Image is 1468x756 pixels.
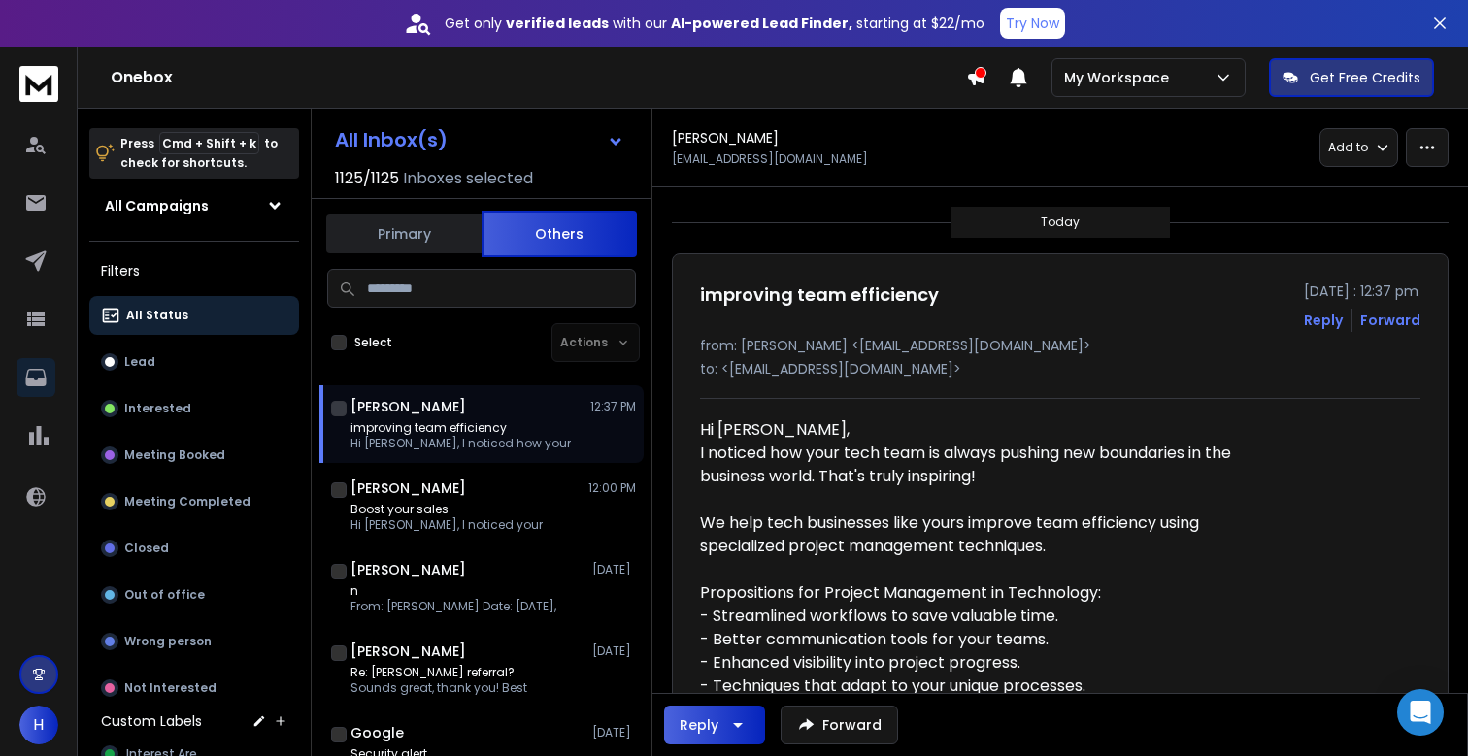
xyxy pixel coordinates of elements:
[1310,68,1420,87] p: Get Free Credits
[159,132,259,154] span: Cmd + Shift + k
[588,480,636,496] p: 12:00 PM
[124,401,191,416] p: Interested
[124,541,169,556] p: Closed
[664,706,765,744] button: Reply
[700,281,939,309] h1: improving team efficiency
[1304,281,1420,301] p: [DATE] : 12:37 pm
[89,482,299,521] button: Meeting Completed
[319,120,640,159] button: All Inbox(s)
[592,562,636,577] p: [DATE]
[326,213,482,255] button: Primary
[124,680,217,696] p: Not Interested
[120,134,278,173] p: Press to check for shortcuts.
[781,706,898,744] button: Forward
[350,723,404,742] h1: Google
[350,517,543,533] p: Hi [PERSON_NAME], I noticed your
[1041,214,1080,230] p: Today
[350,680,527,696] p: Sounds great, thank you! Best
[680,715,718,735] div: Reply
[126,308,188,323] p: All Status
[592,725,636,740] p: [DATE]
[672,128,779,148] h1: [PERSON_NAME]
[124,494,250,509] p: Meeting Completed
[671,14,852,33] strong: AI-powered Lead Finder,
[89,622,299,661] button: Wrong person
[354,335,392,350] label: Select
[403,167,533,190] h3: Inboxes selected
[89,436,299,475] button: Meeting Booked
[350,641,466,661] h1: [PERSON_NAME]
[124,634,212,649] p: Wrong person
[105,196,209,215] h1: All Campaigns
[1064,68,1177,87] p: My Workspace
[350,560,466,579] h1: [PERSON_NAME]
[350,502,543,517] p: Boost your sales
[89,389,299,428] button: Interested
[1397,689,1444,736] div: Open Intercom Messenger
[335,167,399,190] span: 1125 / 1125
[89,669,299,707] button: Not Interested
[1269,58,1434,97] button: Get Free Credits
[506,14,609,33] strong: verified leads
[592,643,636,659] p: [DATE]
[335,130,448,149] h1: All Inbox(s)
[700,359,1420,378] p: to: <[EMAIL_ADDRESS][DOMAIN_NAME]>
[1006,14,1059,33] p: Try Now
[1000,8,1065,39] button: Try Now
[19,66,58,102] img: logo
[350,420,571,436] p: improving team efficiency
[124,587,205,603] p: Out of office
[350,599,556,614] p: From: [PERSON_NAME] Date: [DATE],
[445,14,984,33] p: Get only with our starting at $22/mo
[89,343,299,381] button: Lead
[350,665,527,680] p: Re: [PERSON_NAME] referral?
[482,211,637,257] button: Others
[1360,311,1420,330] div: Forward
[111,66,966,89] h1: Onebox
[350,478,466,498] h1: [PERSON_NAME]
[89,257,299,284] h3: Filters
[89,186,299,225] button: All Campaigns
[124,447,225,463] p: Meeting Booked
[1328,140,1368,155] p: Add to
[124,354,155,370] p: Lead
[350,397,466,416] h1: [PERSON_NAME]
[1304,311,1343,330] button: Reply
[700,336,1420,355] p: from: [PERSON_NAME] <[EMAIL_ADDRESS][DOMAIN_NAME]>
[350,583,556,599] p: n
[89,529,299,568] button: Closed
[89,296,299,335] button: All Status
[672,151,868,167] p: [EMAIL_ADDRESS][DOMAIN_NAME]
[590,399,636,414] p: 12:37 PM
[101,711,202,731] h3: Custom Labels
[89,575,299,614] button: Out of office
[19,706,58,744] button: H
[350,436,571,451] p: Hi [PERSON_NAME], I noticed how your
